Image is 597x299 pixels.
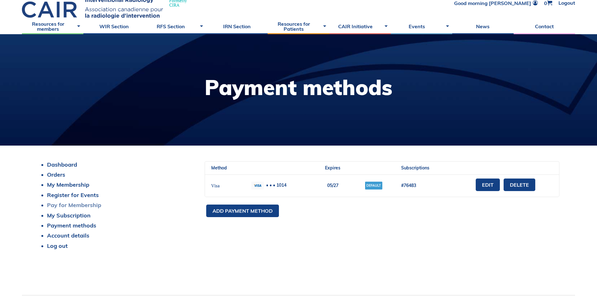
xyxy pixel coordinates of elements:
span: Subscriptions [401,165,429,171]
a: Delete [504,179,535,191]
a: Contact [514,19,575,34]
a: Register for Events [47,191,99,199]
a: Resources for Patients [268,19,329,34]
a: Pay for Membership [47,201,101,209]
a: 0 [544,0,552,6]
a: Log out [47,242,68,249]
a: Dashboard [47,161,77,168]
a: RFS Section [145,19,206,34]
a: Add payment method [206,205,279,217]
a: Logout [558,0,575,6]
img: Visa [251,182,264,190]
a: Orders [47,171,65,178]
a: Resources for members [22,19,83,34]
div: Visa [211,183,239,189]
a: My Subscription [47,212,91,219]
a: Account details [47,232,89,239]
a: Events [391,19,452,34]
a: CAIR Initiative [329,19,391,34]
h1: Payment methods [205,77,392,98]
a: My Membership [47,181,89,188]
span: Expires [325,165,340,171]
a: #76483 [401,183,416,188]
a: WIR Section [83,19,145,34]
a: News [452,19,514,34]
td: • • • 1014 [245,174,313,197]
a: Edit [476,179,500,191]
mark: Default [365,182,382,190]
td: 05/27 [313,174,353,197]
a: Good morning [PERSON_NAME] [454,0,538,6]
span: Method [211,165,227,171]
a: IRN Section [206,19,268,34]
a: Payment methods [47,222,96,229]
